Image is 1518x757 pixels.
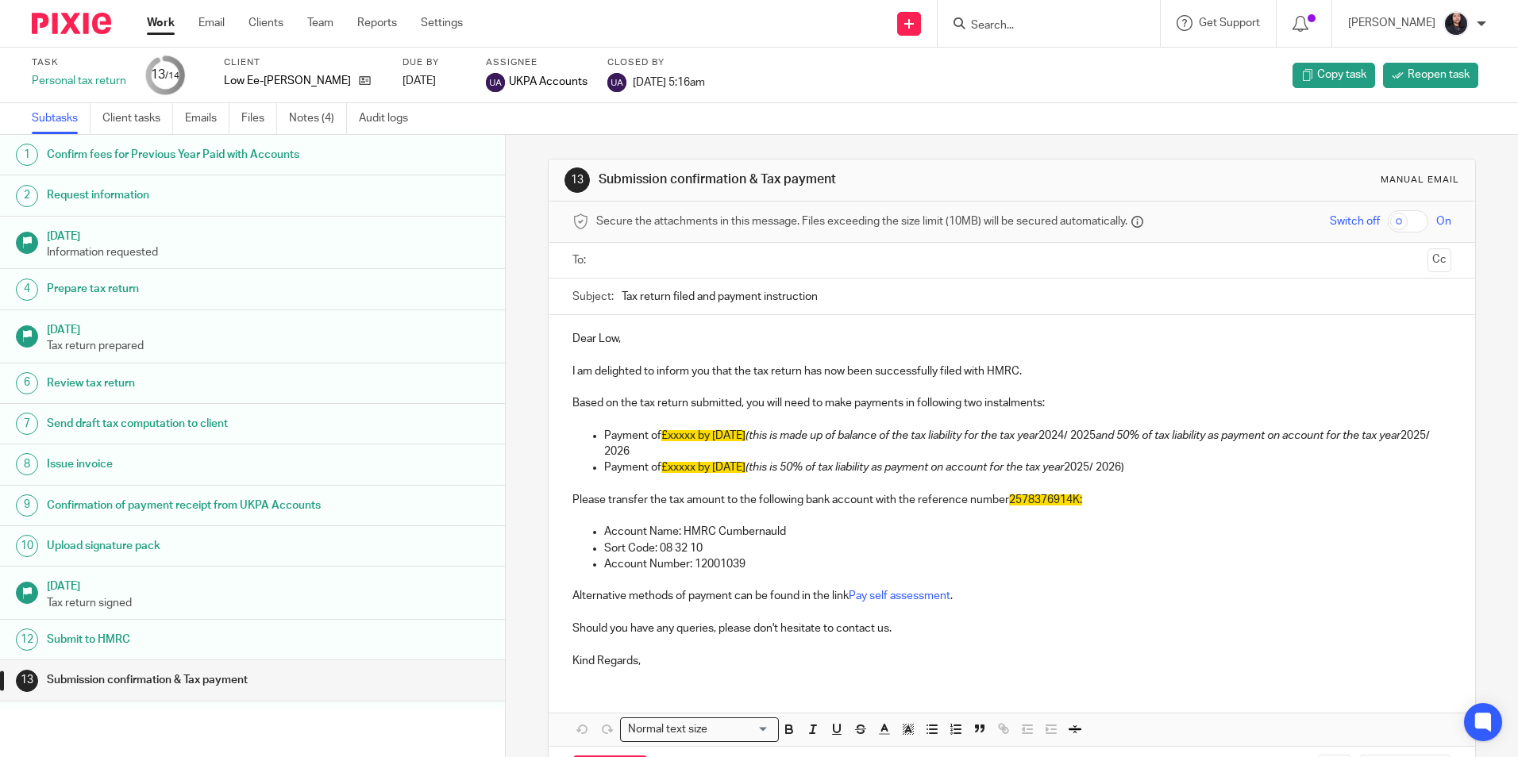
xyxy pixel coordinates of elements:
small: /14 [165,71,179,80]
a: Settings [421,15,463,31]
div: 1 [16,144,38,166]
a: Copy task [1293,63,1375,88]
div: Search for option [620,717,779,742]
a: Audit logs [359,103,420,134]
p: Tax return signed [47,595,490,611]
a: Team [307,15,333,31]
span: Switch off [1330,213,1380,229]
h1: Request information [47,183,342,207]
input: Search [969,19,1112,33]
div: 8 [16,453,38,475]
span: UKPA Accounts [509,74,588,90]
span: £xxxxx by [DATE] [661,462,746,473]
a: Reports [357,15,397,31]
span: Copy task [1317,67,1366,83]
label: Assignee [486,56,588,69]
h1: Submission confirmation & Tax payment [47,668,342,692]
em: (this is 50% of tax liability as payment on account for the tax year [746,462,1064,473]
p: Payment of 2025/ 2026) [604,459,1451,475]
h1: Send draft tax computation to client [47,412,342,436]
input: Search for option [712,721,769,738]
a: Email [198,15,225,31]
span: Get Support [1199,17,1260,29]
p: Based on the tax return submitted, you will need to make payments in following two instalments: [572,395,1451,411]
a: Subtasks [32,103,91,134]
a: Files [241,103,277,134]
div: 4 [16,279,38,301]
span: [DATE] 5:16am [633,76,705,87]
h1: Upload signature pack [47,534,342,558]
p: Tax return prepared [47,338,490,354]
h1: Prepare tax return [47,277,342,301]
div: 2 [16,185,38,207]
p: Should you have any queries, please don't hesitate to contact us. [572,621,1451,636]
p: Please transfer the tax amount to the following bank account with the reference number [572,492,1451,508]
h1: Confirm fees for Previous Year Paid with Accounts [47,143,342,167]
div: Personal tax return [32,73,126,89]
div: Manual email [1381,174,1459,186]
p: Alternative methods of payment can be found in the link . [572,588,1451,604]
h1: Submit to HMRC [47,628,342,651]
p: Payment of 2024/ 2025 2025/ 2026 [604,428,1451,460]
label: Client [224,56,383,69]
p: I am delighted to inform you that the tax return has now been successfully filed with HMRC. [572,363,1451,379]
div: 13 [151,66,179,84]
a: Work [147,15,175,31]
h1: Review tax return [47,371,342,395]
p: Dear Low, [572,331,1451,347]
em: (this is made up of balance of the tax liability for the tax year [746,430,1038,441]
h1: [DATE] [47,318,490,338]
em: and 50% of tax liability as payment on account for the tax year [1096,430,1400,441]
label: Closed by [607,56,705,69]
label: Subject: [572,289,614,305]
a: Pay self assessment [849,590,950,601]
span: 2578376914K: [1009,494,1082,505]
h1: [DATE] [47,225,490,244]
h1: Issue invoice [47,452,342,476]
a: Notes (4) [289,103,347,134]
h1: Submission confirmation & Tax payment [599,171,1046,188]
img: Pixie [32,13,111,34]
p: Information requested [47,244,490,260]
img: svg%3E [607,73,626,92]
label: Task [32,56,126,69]
a: Emails [185,103,229,134]
p: Kind Regards, [572,653,1451,669]
span: Reopen task [1408,67,1470,83]
div: 10 [16,535,38,557]
div: 6 [16,372,38,394]
span: Secure the attachments in this message. Files exceeding the size limit (10MB) will be secured aut... [596,213,1127,229]
p: Account Number: 12001039 [604,556,1451,572]
img: svg%3E [486,73,505,92]
p: [PERSON_NAME] [1348,15,1435,31]
span: Normal text size [624,721,711,738]
a: Reopen task [1383,63,1478,88]
span: £xxxxx by [DATE] [661,430,746,441]
div: 13 [564,167,590,193]
label: Due by [403,56,466,69]
div: 7 [16,413,38,435]
label: To: [572,252,590,268]
h1: Confirmation of payment receipt from UKPA Accounts [47,494,342,517]
p: Low Ee-[PERSON_NAME] [224,73,351,89]
button: Cc [1427,248,1451,272]
div: 13 [16,670,38,692]
p: Account Name: HMRC Cumbernauld [604,524,1451,540]
a: Client tasks [102,103,173,134]
span: On [1436,213,1451,229]
h1: Assign the task to UKPA Accounts for Closure [47,709,342,733]
div: 9 [16,494,38,517]
a: Clients [249,15,283,31]
p: Sort Code: 08 32 10 [604,540,1451,556]
img: MicrosoftTeams-image.jfif [1443,11,1469,37]
div: 12 [16,628,38,651]
h1: [DATE] [47,574,490,594]
div: [DATE] [403,73,466,89]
